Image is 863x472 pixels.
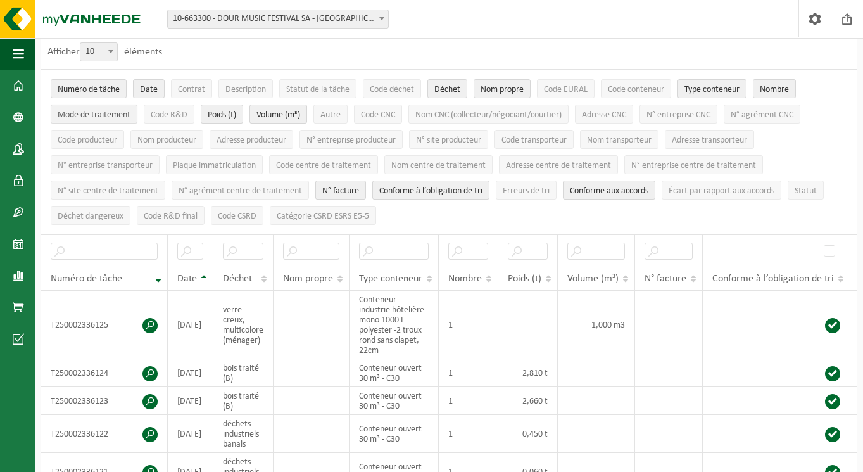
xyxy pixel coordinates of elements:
span: 10-663300 - DOUR MUSIC FESTIVAL SA - DOUR [167,10,389,29]
button: Code producteurCode producteur: Activate to sort [51,130,124,149]
button: Plaque immatriculationPlaque immatriculation: Activate to sort [166,155,263,174]
span: Code R&D final [144,212,198,221]
button: Code déchetCode déchet: Activate to sort [363,79,421,98]
span: Statut [795,186,817,196]
button: Adresse transporteurAdresse transporteur: Activate to sort [665,130,754,149]
button: Code R&DCode R&amp;D: Activate to sort [144,105,194,124]
span: Déchet dangereux [58,212,123,221]
span: Date [177,274,197,284]
td: [DATE] [168,291,213,359]
button: Déchet dangereux : Activate to sort [51,206,130,225]
span: N° site centre de traitement [58,186,158,196]
td: [DATE] [168,415,213,453]
button: Nom transporteurNom transporteur: Activate to sort [580,130,658,149]
span: Nom centre de traitement [391,161,486,170]
td: verre creux, multicolore (ménager) [213,291,274,359]
button: Nom propreNom propre: Activate to sort [474,79,531,98]
span: Poids (t) [208,110,236,120]
button: Écart par rapport aux accordsÉcart par rapport aux accords: Activate to sort [662,181,781,200]
button: Conforme à l’obligation de tri : Activate to sort [372,181,489,200]
button: N° entreprise CNCN° entreprise CNC: Activate to sort [639,105,717,124]
button: Nom CNC (collecteur/négociant/courtier)Nom CNC (collecteur/négociant/courtier): Activate to sort [408,105,569,124]
td: T250002336125 [41,291,168,359]
span: Volume (m³) [256,110,300,120]
td: 1 [439,387,498,415]
span: Écart par rapport aux accords [669,186,774,196]
span: N° entreprise transporteur [58,161,153,170]
span: Code CNC [361,110,395,120]
span: Nom propre [283,274,333,284]
button: Code centre de traitementCode centre de traitement: Activate to sort [269,155,378,174]
span: Numéro de tâche [51,274,122,284]
span: Code transporteur [501,136,567,145]
td: T250002336123 [41,387,168,415]
span: Nom producteur [137,136,196,145]
button: Catégorie CSRD ESRS E5-5Catégorie CSRD ESRS E5-5: Activate to sort [270,206,376,225]
td: [DATE] [168,387,213,415]
span: Conforme aux accords [570,186,648,196]
button: Adresse centre de traitementAdresse centre de traitement: Activate to sort [499,155,618,174]
span: N° agrément centre de traitement [179,186,302,196]
span: N° entreprise centre de traitement [631,161,756,170]
span: Erreurs de tri [503,186,550,196]
td: T250002336122 [41,415,168,453]
span: 10 [80,42,118,61]
span: Déchet [434,85,460,94]
span: N° entreprise CNC [646,110,710,120]
button: Type conteneurType conteneur: Activate to sort [677,79,746,98]
span: Numéro de tâche [58,85,120,94]
td: 1 [439,415,498,453]
span: Adresse centre de traitement [506,161,611,170]
span: 10-663300 - DOUR MUSIC FESTIVAL SA - DOUR [168,10,388,28]
button: Nom centre de traitementNom centre de traitement: Activate to sort [384,155,493,174]
span: Nom CNC (collecteur/négociant/courtier) [415,110,562,120]
td: 1 [439,359,498,387]
span: Nom transporteur [587,136,652,145]
button: Poids (t)Poids (t): Activate to sort [201,105,243,124]
span: Code R&D [151,110,187,120]
td: bois traité (B) [213,387,274,415]
span: Catégorie CSRD ESRS E5-5 [277,212,369,221]
label: Afficher éléments [47,47,162,57]
button: N° entreprise producteurN° entreprise producteur: Activate to sort [299,130,403,149]
button: N° agrément centre de traitementN° agrément centre de traitement: Activate to sort [172,181,309,200]
td: Conteneur ouvert 30 m³ - C30 [350,359,439,387]
span: Poids (t) [508,274,541,284]
button: N° entreprise centre de traitementN° entreprise centre de traitement: Activate to sort [624,155,763,174]
button: Code CSRDCode CSRD: Activate to sort [211,206,263,225]
span: Type conteneur [359,274,422,284]
span: Conforme à l’obligation de tri [712,274,834,284]
span: Nombre [760,85,789,94]
button: AutreAutre: Activate to sort [313,105,348,124]
td: Conteneur ouvert 30 m³ - C30 [350,387,439,415]
span: Conforme à l’obligation de tri [379,186,482,196]
button: N° agrément CNCN° agrément CNC: Activate to sort [724,105,800,124]
button: N° site producteurN° site producteur : Activate to sort [409,130,488,149]
button: Volume (m³)Volume (m³): Activate to sort [249,105,307,124]
button: ContratContrat: Activate to sort [171,79,212,98]
span: N° site producteur [416,136,481,145]
td: Conteneur industrie hôtelière mono 1000 L polyester -2 troux rond sans clapet, 22cm [350,291,439,359]
span: Code CSRD [218,212,256,221]
td: 2,660 t [498,387,558,415]
td: 0,450 t [498,415,558,453]
span: 10 [80,43,117,61]
button: Conforme aux accords : Activate to sort [563,181,655,200]
span: Mode de traitement [58,110,130,120]
button: Code R&D finalCode R&amp;D final: Activate to sort [137,206,205,225]
span: N° facture [322,186,359,196]
button: Erreurs de triErreurs de tri: Activate to sort [496,181,557,200]
button: DéchetDéchet: Activate to sort [427,79,467,98]
span: Type conteneur [684,85,740,94]
span: Nombre [448,274,482,284]
td: Conteneur ouvert 30 m³ - C30 [350,415,439,453]
span: Date [140,85,158,94]
button: Nom producteurNom producteur: Activate to sort [130,130,203,149]
td: bois traité (B) [213,359,274,387]
span: Plaque immatriculation [173,161,256,170]
span: N° facture [645,274,686,284]
button: DateDate: Activate to sort [133,79,165,98]
span: Adresse producteur [217,136,286,145]
button: Numéro de tâcheNuméro de tâche: Activate to remove sorting [51,79,127,98]
span: Nom propre [481,85,524,94]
